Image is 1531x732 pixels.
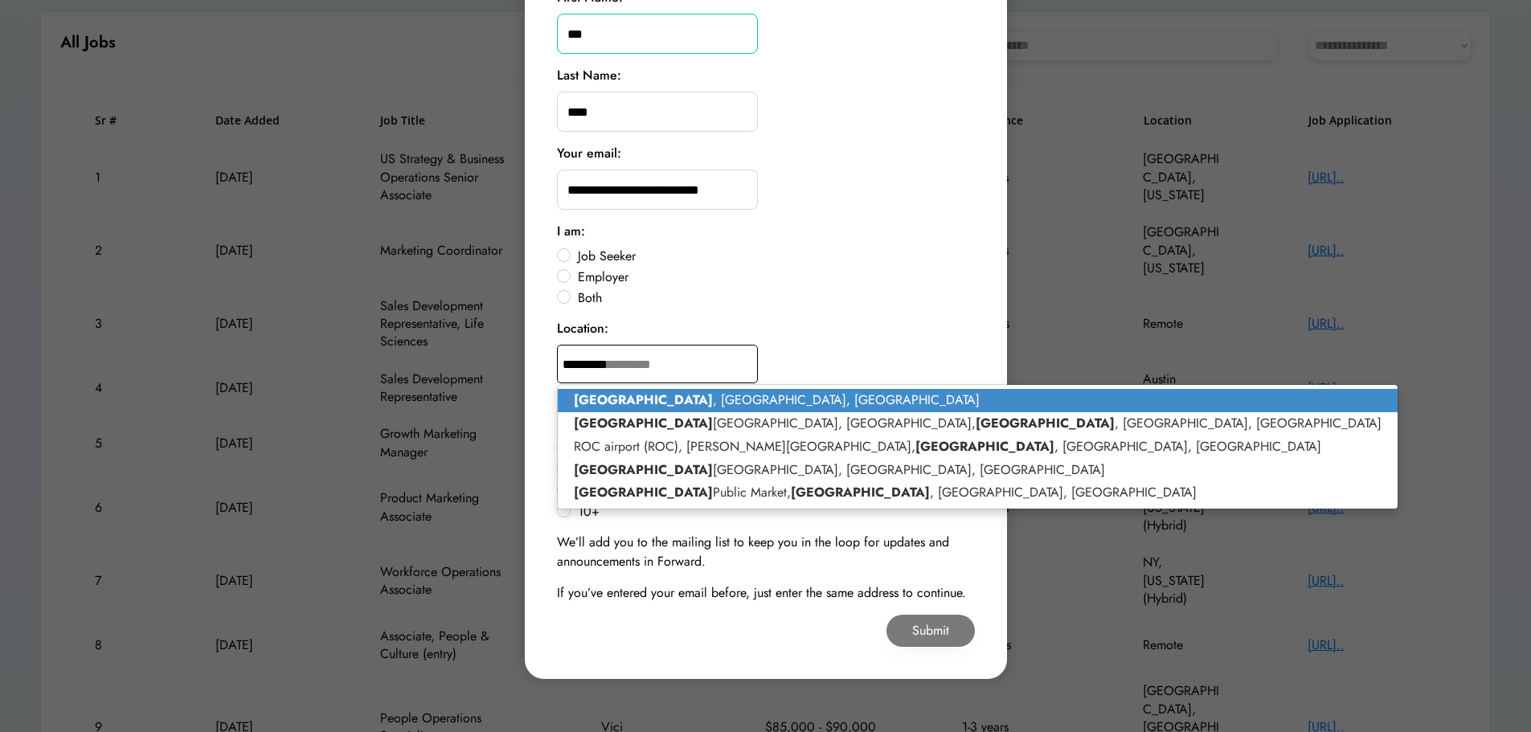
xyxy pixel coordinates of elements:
[558,389,1398,412] p: , [GEOGRAPHIC_DATA], [GEOGRAPHIC_DATA]
[557,533,975,571] div: We’ll add you to the mailing list to keep you in the loop for updates and announcements in Forward.
[558,459,1398,482] p: [GEOGRAPHIC_DATA], [GEOGRAPHIC_DATA], [GEOGRAPHIC_DATA]
[558,436,1398,459] p: ROC airport (ROC), [PERSON_NAME][GEOGRAPHIC_DATA], , [GEOGRAPHIC_DATA], [GEOGRAPHIC_DATA]
[558,412,1398,436] p: [GEOGRAPHIC_DATA], [GEOGRAPHIC_DATA], , [GEOGRAPHIC_DATA], [GEOGRAPHIC_DATA]
[558,481,1398,505] p: Public Market, , [GEOGRAPHIC_DATA], [GEOGRAPHIC_DATA]
[574,460,713,479] strong: [GEOGRAPHIC_DATA]
[557,66,621,85] div: Last Name:
[915,437,1054,456] strong: [GEOGRAPHIC_DATA]
[557,583,966,603] div: If you’ve entered your email before, just enter the same address to continue.
[557,319,608,338] div: Location:
[573,250,975,263] label: Job Seeker
[886,615,975,647] button: Submit
[574,483,713,501] strong: [GEOGRAPHIC_DATA]
[573,292,975,305] label: Both
[573,271,975,284] label: Employer
[557,222,585,241] div: I am:
[791,483,930,501] strong: [GEOGRAPHIC_DATA]
[574,391,713,409] strong: [GEOGRAPHIC_DATA]
[557,144,621,163] div: Your email:
[976,414,1115,432] strong: [GEOGRAPHIC_DATA]
[574,414,713,432] strong: [GEOGRAPHIC_DATA]
[573,505,975,518] label: 10+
